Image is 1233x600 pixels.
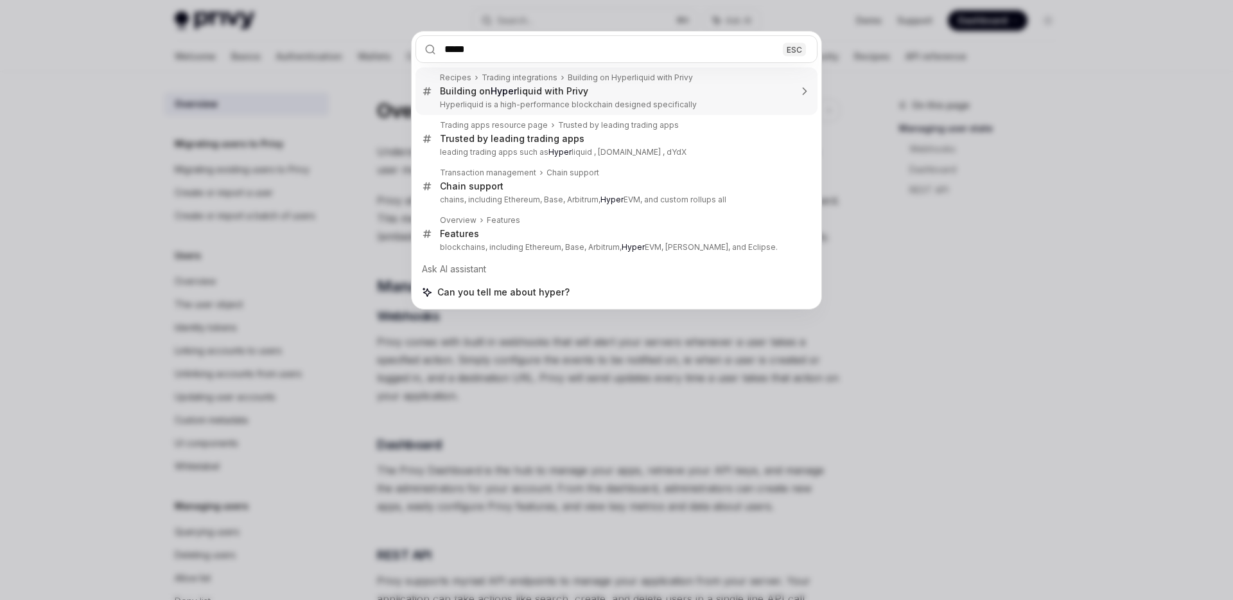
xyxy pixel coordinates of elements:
[440,100,791,110] p: Hyperliquid is a high-performance blockchain designed specifically
[440,181,503,192] div: Chain support
[491,85,517,96] b: Hyper
[440,120,548,130] div: Trading apps resource page
[558,120,679,130] div: Trusted by leading trading apps
[440,195,791,205] p: chains, including Ethereum, Base, Arbitrum, EVM, and custom rollups all
[440,147,791,157] p: leading trading apps such as liquid , [DOMAIN_NAME] , dYdX
[415,258,818,281] div: Ask AI assistant
[568,73,693,83] div: Building on Hyperliquid with Privy
[783,42,806,56] div: ESC
[440,85,588,97] div: Building on liquid with Privy
[440,228,479,240] div: Features
[548,147,572,157] b: Hyper
[440,73,471,83] div: Recipes
[547,168,599,178] div: Chain support
[482,73,557,83] div: Trading integrations
[600,195,624,204] b: Hyper
[440,215,477,225] div: Overview
[437,286,570,299] span: Can you tell me about hyper?
[440,133,584,145] div: Trusted by leading trading apps
[440,168,536,178] div: Transaction management
[487,215,520,225] div: Features
[622,242,645,252] b: Hyper
[440,242,791,252] p: blockchains, including Ethereum, Base, Arbitrum, EVM, [PERSON_NAME], and Eclipse.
